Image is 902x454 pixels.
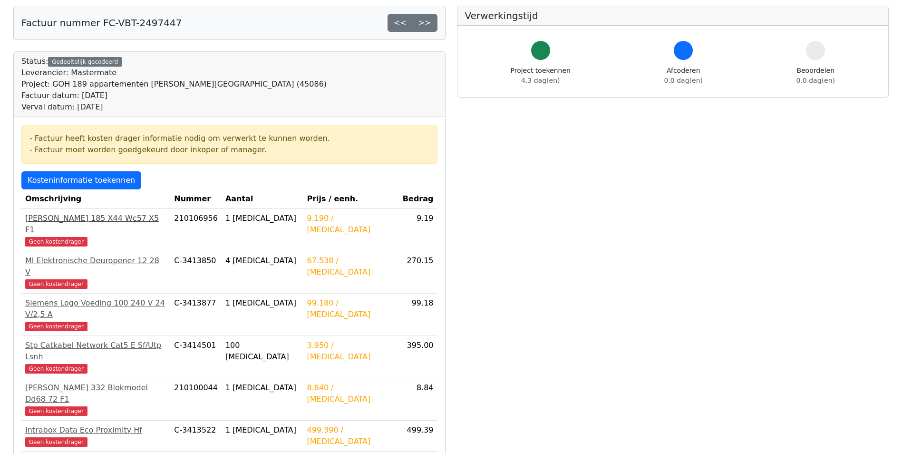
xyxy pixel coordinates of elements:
div: 99.180 / [MEDICAL_DATA] [307,297,394,320]
a: [PERSON_NAME] 185 X44 Wc57 X5 F1Geen kostendrager [25,213,166,247]
td: 499.39 [398,421,437,452]
div: [PERSON_NAME] 332 Blokmodel Dd68 72 F1 [25,382,166,405]
th: Aantal [222,189,303,209]
div: 1 [MEDICAL_DATA] [225,382,300,394]
div: 8.840 / [MEDICAL_DATA] [307,382,394,405]
td: 9.19 [398,209,437,251]
a: [PERSON_NAME] 332 Blokmodel Dd68 72 F1Geen kostendrager [25,382,166,416]
div: Factuur datum: [DATE] [21,90,327,101]
td: C-3414501 [170,336,222,378]
div: Intrabox Data Eco Proximity Hf [25,424,166,436]
td: 210100044 [170,378,222,421]
div: - Factuur heeft kosten drager informatie nodig om verwerkt te kunnen worden. [29,133,429,144]
div: - Factuur moet worden goedgekeurd door inkoper of manager. [29,144,429,156]
span: Geen kostendrager [25,406,87,416]
div: Project: GOH 189 appartementen [PERSON_NAME][GEOGRAPHIC_DATA] (45086) [21,79,327,90]
td: C-3413522 [170,421,222,452]
td: 395.00 [398,336,437,378]
span: 0.0 dag(en) [664,77,703,84]
div: Verval datum: [DATE] [21,101,327,113]
span: Geen kostendrager [25,364,87,374]
th: Prijs / eenh. [303,189,398,209]
h5: Factuur nummer FC-VBT-2497447 [21,17,182,29]
div: [PERSON_NAME] 185 X44 Wc57 X5 F1 [25,213,166,236]
div: Project toekennen [511,66,571,86]
th: Bedrag [398,189,437,209]
a: >> [412,14,437,32]
div: 67.538 / [MEDICAL_DATA] [307,255,394,278]
td: 270.15 [398,251,437,294]
td: 210106956 [170,209,222,251]
a: << [388,14,413,32]
div: Ml Elektronische Deuropener 12 28 V [25,255,166,278]
td: 99.18 [398,294,437,336]
div: Beoordelen [796,66,835,86]
a: Stp Catkabel Network Cat5 E Sf/Utp LsnhGeen kostendrager [25,340,166,374]
span: 0.0 dag(en) [796,77,835,84]
td: 8.84 [398,378,437,421]
span: Geen kostendrager [25,437,87,447]
span: Geen kostendrager [25,279,87,289]
span: Geen kostendrager [25,322,87,331]
div: Gedeeltelijk gecodeerd [48,57,122,67]
th: Omschrijving [21,189,170,209]
div: 1 [MEDICAL_DATA] [225,297,300,309]
div: 4 [MEDICAL_DATA] [225,255,300,266]
h5: Verwerkingstijd [465,10,881,21]
a: Intrabox Data Eco Proximity HfGeen kostendrager [25,424,166,447]
span: Geen kostendrager [25,237,87,247]
div: Stp Catkabel Network Cat5 E Sf/Utp Lsnh [25,340,166,363]
div: Leverancier: Mastermate [21,67,327,79]
div: 3.950 / [MEDICAL_DATA] [307,340,394,363]
th: Nummer [170,189,222,209]
div: 1 [MEDICAL_DATA] [225,213,300,224]
span: 4.3 dag(en) [521,77,560,84]
div: 499.390 / [MEDICAL_DATA] [307,424,394,447]
a: Siemens Logo Voeding 100 240 V 24 V/2,5 AGeen kostendrager [25,297,166,332]
div: Status: [21,56,327,113]
div: 9.190 / [MEDICAL_DATA] [307,213,394,236]
a: Ml Elektronische Deuropener 12 28 VGeen kostendrager [25,255,166,289]
td: C-3413877 [170,294,222,336]
a: Kosteninformatie toekennen [21,171,141,189]
div: Siemens Logo Voeding 100 240 V 24 V/2,5 A [25,297,166,320]
div: 100 [MEDICAL_DATA] [225,340,300,363]
td: C-3413850 [170,251,222,294]
div: 1 [MEDICAL_DATA] [225,424,300,436]
div: Afcoderen [664,66,703,86]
